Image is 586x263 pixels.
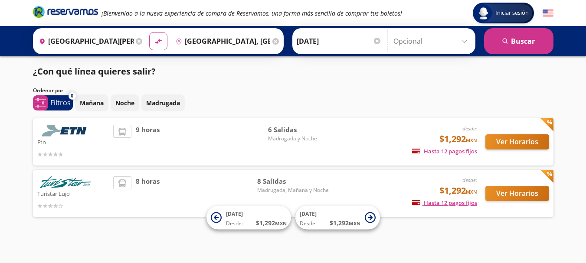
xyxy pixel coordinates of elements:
small: MXN [275,220,287,227]
button: English [543,8,553,19]
input: Elegir Fecha [297,30,382,52]
button: 0Filtros [33,95,73,110]
span: Hasta 12 pagos fijos [412,147,477,155]
p: Madrugada [146,98,180,107]
p: Filtros [50,97,71,108]
button: Ver Horarios [485,186,549,201]
button: Ver Horarios [485,134,549,149]
p: Turistar Lujo [37,188,109,198]
p: Etn [37,136,109,147]
em: desde: [462,176,477,184]
p: Mañana [80,98,104,107]
span: Madrugada y Noche [268,135,329,143]
button: [DATE]Desde:$1,292MXN [206,206,291,230]
span: 8 horas [136,176,160,211]
small: MXN [466,188,477,195]
button: Noche [111,94,139,111]
span: Desde: [300,220,317,227]
span: 9 horas [136,125,160,159]
em: desde: [462,125,477,132]
button: Madrugada [141,94,185,111]
span: $ 1,292 [330,218,360,227]
img: Etn [37,125,94,136]
p: ¿Con qué línea quieres salir? [33,65,156,78]
span: Madrugada, Mañana y Noche [257,186,329,194]
span: $1,292 [439,133,477,146]
button: [DATE]Desde:$1,292MXN [295,206,380,230]
span: 0 [71,92,73,100]
span: Desde: [226,220,243,227]
span: Iniciar sesión [492,9,532,17]
em: ¡Bienvenido a la nueva experiencia de compra de Reservamos, una forma más sencilla de comprar tus... [101,9,402,17]
input: Buscar Destino [172,30,270,52]
span: [DATE] [300,210,317,218]
span: $ 1,292 [256,218,287,227]
img: Turistar Lujo [37,176,94,188]
input: Opcional [393,30,471,52]
span: [DATE] [226,210,243,218]
button: Mañana [75,94,108,111]
span: 6 Salidas [268,125,329,135]
p: Noche [115,98,134,107]
a: Brand Logo [33,5,98,21]
button: Buscar [484,28,553,54]
p: Ordenar por [33,87,63,94]
i: Brand Logo [33,5,98,18]
span: 8 Salidas [257,176,329,186]
span: Hasta 12 pagos fijos [412,199,477,207]
small: MXN [466,137,477,143]
input: Buscar Origen [36,30,134,52]
small: MXN [349,220,360,227]
span: $1,292 [439,184,477,197]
